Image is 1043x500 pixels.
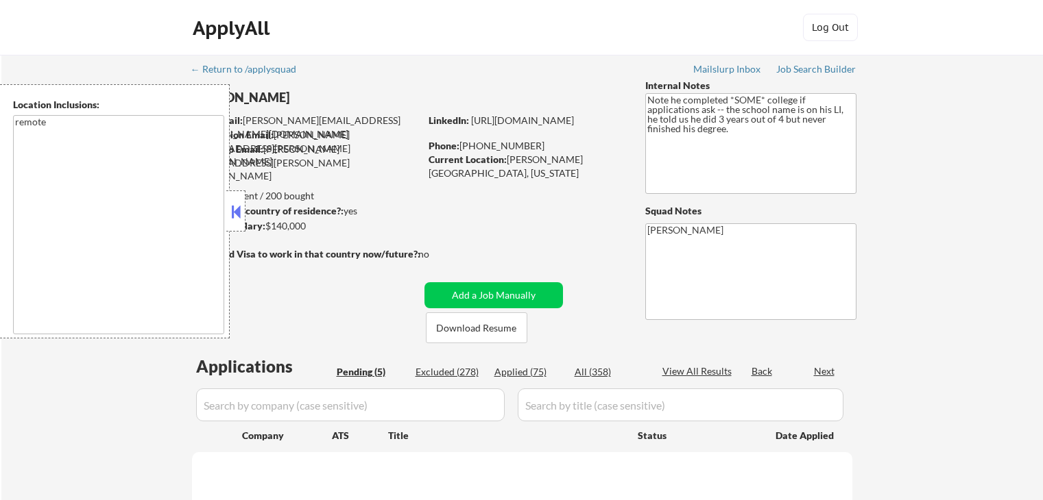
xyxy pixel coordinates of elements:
div: Job Search Builder [776,64,856,74]
div: View All Results [662,364,736,378]
button: Download Resume [426,312,527,343]
div: Squad Notes [645,204,856,218]
button: Log Out [803,14,858,41]
div: Internal Notes [645,79,856,92]
input: Search by company (case sensitive) [196,388,505,421]
div: no [418,247,457,261]
strong: Current Location: [429,153,507,165]
a: [URL][DOMAIN_NAME] [471,114,574,126]
div: Next [814,364,836,378]
div: [PERSON_NAME][EMAIL_ADDRESS][PERSON_NAME][DOMAIN_NAME] [193,114,420,140]
div: yes [191,204,416,218]
div: $140,000 [191,219,420,233]
div: [PERSON_NAME][GEOGRAPHIC_DATA], [US_STATE] [429,153,623,179]
div: Company [242,429,332,442]
div: Back [752,364,774,378]
div: ApplyAll [193,16,274,40]
div: [PERSON_NAME][EMAIL_ADDRESS][PERSON_NAME][DOMAIN_NAME] [193,128,420,168]
div: [PERSON_NAME][EMAIL_ADDRESS][PERSON_NAME][DOMAIN_NAME] [192,142,420,183]
div: Applications [196,358,332,375]
div: Mailslurp Inbox [693,64,762,74]
strong: Will need Visa to work in that country now/future?: [192,248,420,260]
strong: LinkedIn: [429,114,469,126]
div: Location Inclusions: [13,98,224,112]
div: [PERSON_NAME] [192,89,474,106]
a: Mailslurp Inbox [693,64,762,77]
div: Title [388,429,625,442]
div: Pending (5) [337,365,405,379]
div: 75 sent / 200 bought [191,189,420,203]
strong: Phone: [429,140,459,151]
a: Job Search Builder [776,64,856,77]
div: All (358) [575,365,643,379]
strong: Can work in country of residence?: [191,205,344,216]
input: Search by title (case sensitive) [518,388,843,421]
div: Date Applied [776,429,836,442]
div: ← Return to /applysquad [191,64,309,74]
a: ← Return to /applysquad [191,64,309,77]
div: ATS [332,429,388,442]
div: Applied (75) [494,365,563,379]
div: Excluded (278) [416,365,484,379]
div: [PHONE_NUMBER] [429,139,623,153]
button: Add a Job Manually [424,282,563,308]
div: Status [638,423,756,447]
